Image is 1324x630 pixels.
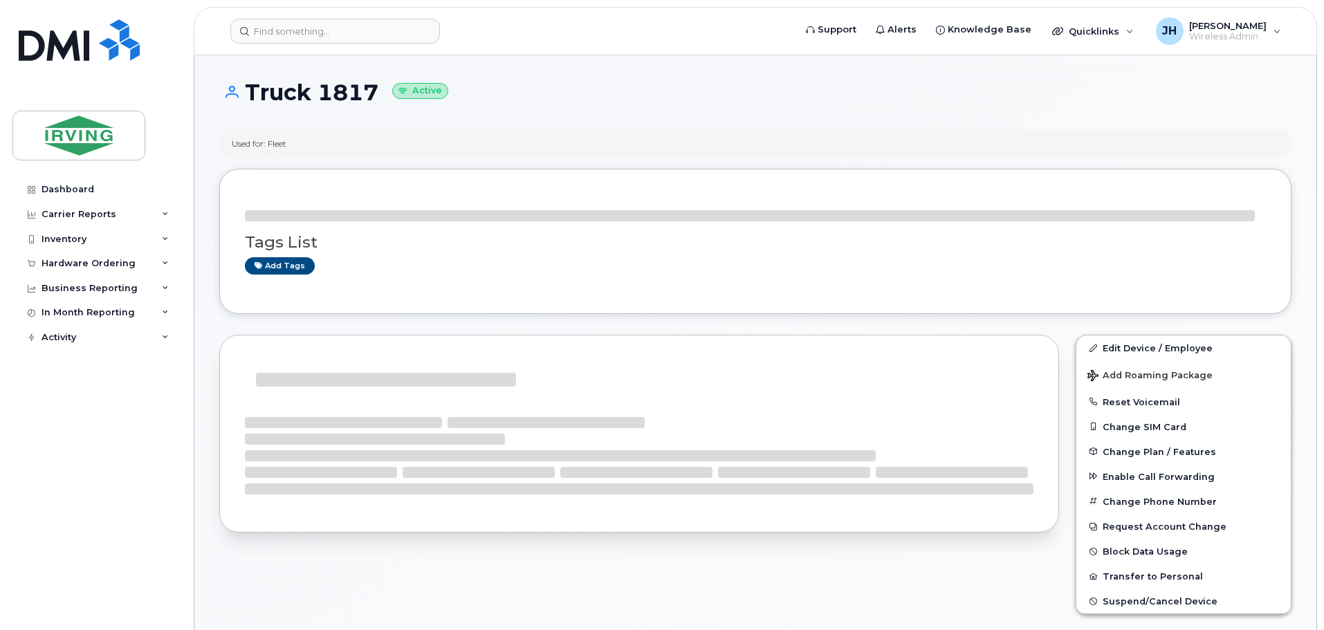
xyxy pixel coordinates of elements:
[219,80,1291,104] h1: Truck 1817
[1076,335,1291,360] a: Edit Device / Employee
[1103,446,1216,456] span: Change Plan / Features
[232,138,286,149] div: Used for: Fleet
[1076,414,1291,439] button: Change SIM Card
[392,83,448,99] small: Active
[1076,464,1291,489] button: Enable Call Forwarding
[1076,514,1291,539] button: Request Account Change
[1076,439,1291,464] button: Change Plan / Features
[1076,360,1291,389] button: Add Roaming Package
[1103,596,1217,606] span: Suspend/Cancel Device
[245,234,1266,251] h3: Tags List
[1076,589,1291,613] button: Suspend/Cancel Device
[245,257,315,275] a: Add tags
[1103,471,1215,481] span: Enable Call Forwarding
[1087,370,1213,383] span: Add Roaming Package
[1076,564,1291,589] button: Transfer to Personal
[1076,539,1291,564] button: Block Data Usage
[1076,389,1291,414] button: Reset Voicemail
[1076,489,1291,514] button: Change Phone Number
